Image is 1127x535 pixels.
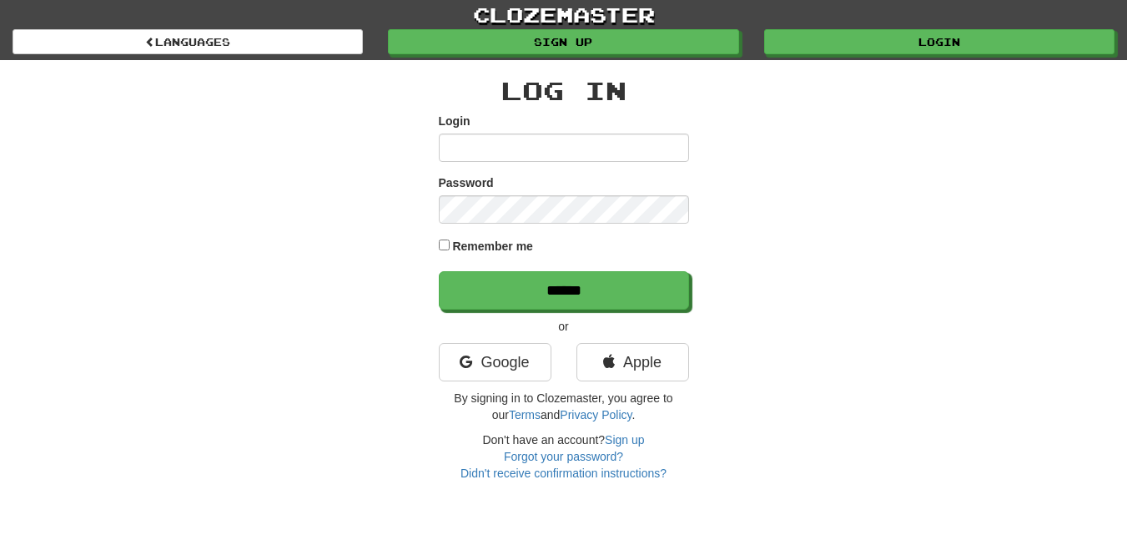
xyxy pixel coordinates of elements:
a: Forgot your password? [504,450,623,463]
label: Login [439,113,470,129]
a: Apple [576,343,689,381]
a: Privacy Policy [560,408,631,421]
h2: Log In [439,77,689,104]
div: Don't have an account? [439,432,689,482]
a: Terms [509,408,541,421]
a: Google [439,343,551,381]
label: Password [439,174,494,191]
p: or [439,318,689,335]
a: Languages [13,29,363,54]
p: By signing in to Clozemaster, you agree to our and . [439,390,689,423]
a: Didn't receive confirmation instructions? [460,467,667,480]
label: Remember me [452,238,533,255]
a: Sign up [605,433,644,447]
a: Sign up [388,29,738,54]
a: Login [764,29,1114,54]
